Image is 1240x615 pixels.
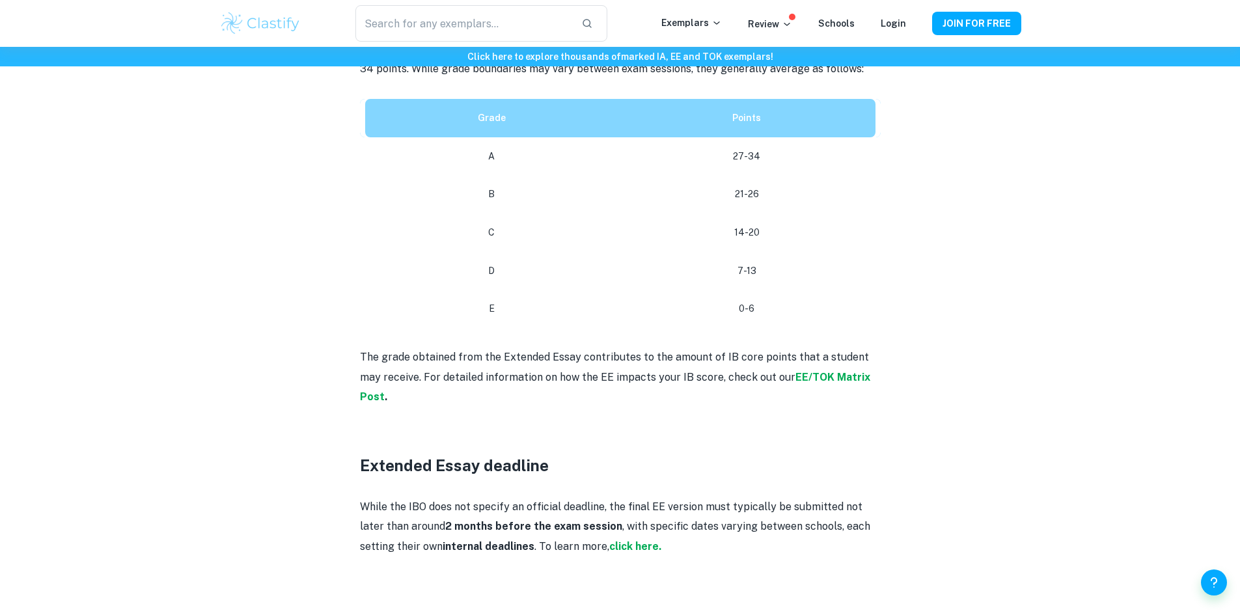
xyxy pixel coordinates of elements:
[818,18,855,29] a: Schools
[445,520,622,532] strong: 2 months before the exam session
[629,262,864,280] p: 7-13
[360,371,870,403] a: EE/TOK Matrix Post
[629,300,864,318] p: 0-6
[629,109,864,127] p: Points
[376,300,609,318] p: E
[629,148,864,165] p: 27-34
[360,454,881,477] h3: Extended Essay deadline
[360,497,881,556] p: While the IBO does not specify an official deadline, the final EE version must typically be submi...
[609,540,661,553] a: click here.
[629,224,864,241] p: 14-20
[376,224,609,241] p: C
[376,148,609,165] p: A
[661,16,722,30] p: Exemplars
[443,540,534,553] strong: internal deadlines
[932,12,1021,35] button: JOIN FOR FREE
[219,10,302,36] img: Clastify logo
[360,348,881,407] p: The grade obtained from the Extended Essay contributes to the amount of IB core points that a stu...
[385,390,387,403] strong: .
[355,5,570,42] input: Search for any exemplars...
[376,262,609,280] p: D
[629,185,864,203] p: 21-26
[1201,569,1227,595] button: Help and Feedback
[748,17,792,31] p: Review
[3,49,1237,64] h6: Click here to explore thousands of marked IA, EE and TOK exemplars !
[881,18,906,29] a: Login
[376,185,609,203] p: B
[376,109,609,127] p: Grade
